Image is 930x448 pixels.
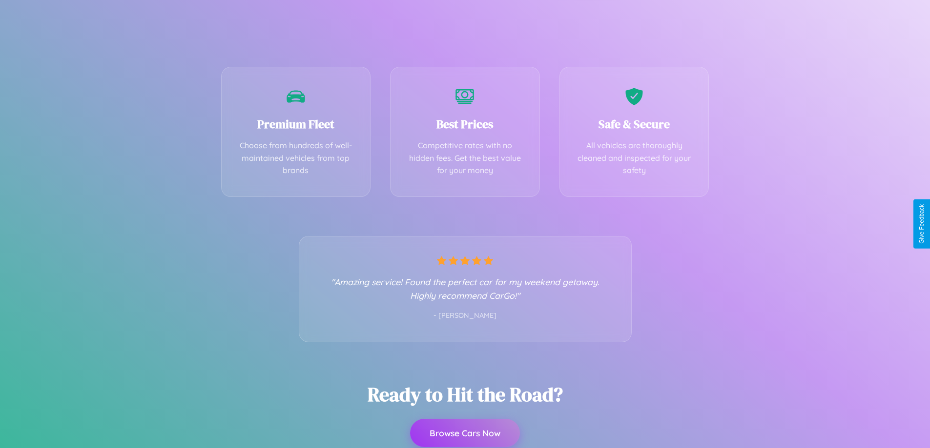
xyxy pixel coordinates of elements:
h2: Ready to Hit the Road? [368,381,563,408]
button: Browse Cars Now [410,419,520,447]
p: Choose from hundreds of well-maintained vehicles from top brands [236,139,356,177]
div: Give Feedback [918,204,925,244]
p: "Amazing service! Found the perfect car for my weekend getaway. Highly recommend CarGo!" [319,275,612,302]
p: All vehicles are thoroughly cleaned and inspected for your safety [575,139,694,177]
h3: Best Prices [405,116,525,132]
h3: Safe & Secure [575,116,694,132]
h3: Premium Fleet [236,116,356,132]
p: - [PERSON_NAME] [319,310,612,322]
p: Competitive rates with no hidden fees. Get the best value for your money [405,139,525,177]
